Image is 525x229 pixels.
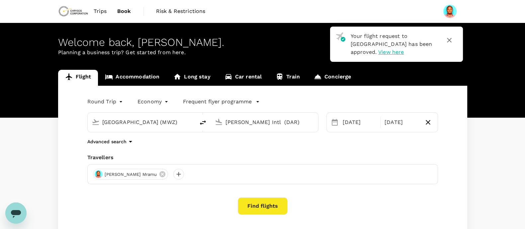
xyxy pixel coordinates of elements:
img: Erick Stanford Mramu [443,5,457,18]
div: [DATE] [382,116,421,129]
a: Long stay [166,70,217,86]
div: [DATE] [340,116,379,129]
p: Frequent flyer programme [183,98,252,106]
a: Train [269,70,307,86]
iframe: Button to launch messaging window [5,202,27,224]
a: Flight [58,70,98,86]
a: Car rental [218,70,269,86]
button: delete [195,115,211,131]
img: avatar-66a92a0b57fa5.jpeg [95,170,103,178]
a: Accommodation [98,70,166,86]
a: Concierge [307,70,358,86]
input: Going to [225,117,304,127]
p: Planning a business trip? Get started from here. [58,49,467,57]
span: Risk & Restrictions [156,7,206,15]
span: Your flight request to [GEOGRAPHIC_DATA] has been approved. [351,33,432,55]
p: Advanced search [87,138,127,145]
button: Frequent flyer programme [183,98,260,106]
div: Round Trip [87,96,125,107]
button: Open [313,121,315,123]
input: Depart from [102,117,181,127]
div: Economy [137,96,170,107]
button: Open [190,121,192,123]
div: Travellers [87,154,438,162]
span: Book [117,7,131,15]
img: Chrysos Corporation [58,4,89,19]
div: Welcome back , [PERSON_NAME] . [58,36,467,49]
span: Trips [94,7,107,15]
span: View here [378,49,404,55]
button: Find flights [238,197,288,215]
div: [PERSON_NAME] Mramu [93,169,168,179]
span: [PERSON_NAME] Mramu [101,171,161,178]
button: Advanced search [87,138,134,146]
img: flight-approved [336,32,345,42]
